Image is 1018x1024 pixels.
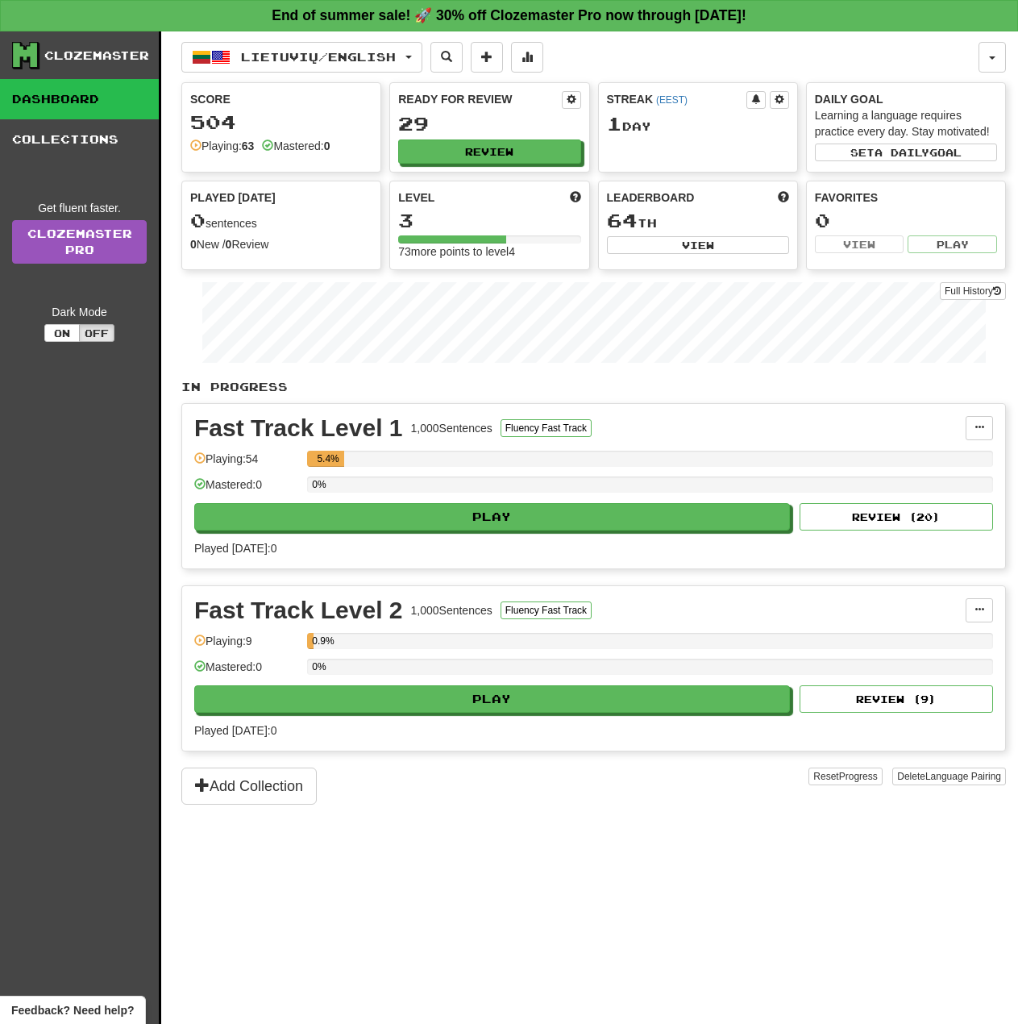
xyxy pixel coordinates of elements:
[194,724,276,737] span: Played [DATE]: 0
[190,209,206,231] span: 0
[656,94,688,106] a: (EEST)
[815,189,997,206] div: Favorites
[398,139,580,164] button: Review
[324,139,330,152] strong: 0
[501,601,592,619] button: Fluency Fast Track
[607,114,789,135] div: Day
[607,209,638,231] span: 64
[190,138,254,154] div: Playing:
[194,598,403,622] div: Fast Track Level 2
[262,138,330,154] div: Mastered:
[241,50,396,64] span: Lietuvių / English
[815,144,997,161] button: Seta dailygoal
[411,420,492,436] div: 1,000 Sentences
[511,42,543,73] button: More stats
[12,200,147,216] div: Get fluent faster.
[501,419,592,437] button: Fluency Fast Track
[398,114,580,134] div: 29
[194,685,790,713] button: Play
[44,48,149,64] div: Clozemaster
[908,235,997,253] button: Play
[815,235,904,253] button: View
[44,324,80,342] button: On
[194,451,299,477] div: Playing: 54
[398,210,580,231] div: 3
[411,602,492,618] div: 1,000 Sentences
[839,771,878,782] span: Progress
[226,238,232,251] strong: 0
[194,633,299,660] div: Playing: 9
[312,633,313,649] div: 0.9%
[181,768,317,805] button: Add Collection
[430,42,463,73] button: Search sentences
[398,244,580,260] div: 73 more points to level 4
[925,771,1001,782] span: Language Pairing
[12,304,147,320] div: Dark Mode
[190,112,372,132] div: 504
[190,189,276,206] span: Played [DATE]
[11,1002,134,1018] span: Open feedback widget
[607,210,789,231] div: th
[815,107,997,139] div: Learning a language requires practice every day. Stay motivated!
[242,139,255,152] strong: 63
[312,451,344,467] div: 5.4%
[607,189,695,206] span: Leaderboard
[190,210,372,231] div: sentences
[181,379,1006,395] p: In Progress
[181,42,422,73] button: Lietuvių/English
[778,189,789,206] span: This week in points, UTC
[940,282,1006,300] button: Full History
[194,503,790,531] button: Play
[194,542,276,555] span: Played [DATE]: 0
[607,112,622,135] span: 1
[607,236,789,254] button: View
[815,91,997,107] div: Daily Goal
[194,659,299,685] div: Mastered: 0
[190,238,197,251] strong: 0
[471,42,503,73] button: Add sentence to collection
[800,503,993,531] button: Review (20)
[194,477,299,503] div: Mastered: 0
[194,416,403,440] div: Fast Track Level 1
[190,91,372,107] div: Score
[12,220,147,264] a: ClozemasterPro
[79,324,114,342] button: Off
[190,236,372,252] div: New / Review
[808,768,882,785] button: ResetProgress
[800,685,993,713] button: Review (9)
[398,189,434,206] span: Level
[815,210,997,231] div: 0
[398,91,561,107] div: Ready for Review
[892,768,1006,785] button: DeleteLanguage Pairing
[272,7,746,23] strong: End of summer sale! 🚀 30% off Clozemaster Pro now through [DATE]!
[875,147,929,158] span: a daily
[607,91,746,107] div: Streak
[570,189,581,206] span: Score more points to level up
